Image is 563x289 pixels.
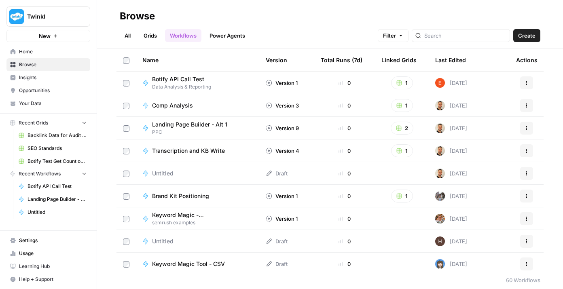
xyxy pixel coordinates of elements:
a: Untitled [142,237,253,245]
div: [DATE] [435,214,467,224]
a: Grids [139,29,162,42]
span: Comp Analysis [152,101,193,110]
button: Recent Grids [6,117,90,129]
button: 2 [391,122,413,135]
span: Keyword Magic Tool - CSV [152,260,225,268]
div: Version [266,49,287,71]
button: 1 [391,76,413,89]
a: Power Agents [205,29,250,42]
span: Twinkl [27,13,76,21]
span: Untitled [152,237,174,245]
span: Your Data [19,100,87,107]
button: Create [513,29,540,42]
span: Browse [19,61,87,68]
span: Learning Hub [19,263,87,270]
span: Untitled [28,209,87,216]
a: All [120,29,135,42]
span: Brand Kit Positioning [152,192,209,200]
span: Untitled [152,169,174,177]
div: [DATE] [435,78,467,88]
button: 1 [391,144,413,157]
div: Version 9 [266,124,299,132]
button: Recent Workflows [6,168,90,180]
div: 0 [321,237,368,245]
button: 1 [391,190,413,203]
div: Version 4 [266,147,299,155]
span: Data Analysis & Reporting [152,83,211,91]
img: ggqkytmprpadj6gr8422u7b6ymfp [435,101,445,110]
div: Version 1 [266,79,298,87]
button: 1 [391,99,413,112]
div: 0 [321,79,368,87]
div: 0 [321,192,368,200]
div: Actions [516,49,538,71]
a: Botify API Call Test [15,180,90,193]
span: Botify API Call Test [152,75,205,83]
a: Landing Page Builder - Alt 1PPC [142,120,253,136]
a: Untitled [15,206,90,219]
button: Help + Support [6,273,90,286]
div: Version 1 [266,215,298,223]
span: Home [19,48,87,55]
div: Linked Grids [381,49,417,71]
div: [DATE] [435,259,467,269]
div: Draft [266,169,288,177]
a: Learning Hub [6,260,90,273]
img: 8y9pl6iujm21he1dbx14kgzmrglr [435,78,445,88]
div: 0 [321,169,368,177]
span: Backlink Data for Audit Grid [28,132,87,139]
a: Comp Analysis [142,101,253,110]
a: Opportunities [6,84,90,97]
a: Browse [6,58,90,71]
a: Your Data [6,97,90,110]
span: Filter [383,32,396,40]
span: Botify Test Get Count of Inlinks [28,158,87,165]
span: Insights [19,74,87,81]
span: semrush examples [152,219,253,226]
span: Help + Support [19,276,87,283]
div: Draft [266,237,288,245]
a: Botify Test Get Count of Inlinks [15,155,90,168]
span: Recent Grids [19,119,48,127]
div: [DATE] [435,191,467,201]
a: Keyword Magic - [PERSON_NAME]'s Draftsemrush examples [142,211,253,226]
a: Usage [6,247,90,260]
span: Usage [19,250,87,257]
a: Untitled [142,169,253,177]
button: New [6,30,90,42]
span: New [39,32,51,40]
a: Landing Page Builder - Alt 1 [15,193,90,206]
img: ggqkytmprpadj6gr8422u7b6ymfp [435,146,445,156]
a: Transcription and KB Write [142,147,253,155]
div: Version 3 [266,101,299,110]
a: Brand Kit Positioning [142,192,253,200]
a: Settings [6,234,90,247]
span: Recent Workflows [19,170,61,177]
a: Home [6,45,90,58]
input: Search [424,32,506,40]
img: ggqkytmprpadj6gr8422u7b6ymfp [435,123,445,133]
button: Workspace: Twinkl [6,6,90,27]
a: SEO Standards [15,142,90,155]
span: Transcription and KB Write [152,147,225,155]
div: 0 [321,124,368,132]
span: PPC [152,129,234,136]
div: [DATE] [435,169,467,178]
a: Botify API Call TestData Analysis & Reporting [142,75,253,91]
span: Landing Page Builder - Alt 1 [152,120,227,129]
div: 0 [321,260,368,268]
div: [DATE] [435,123,467,133]
div: [DATE] [435,101,467,110]
img: 436bim7ufhw3ohwxraeybzubrpb8 [435,236,445,246]
a: Keyword Magic Tool - CSV [142,260,253,268]
a: Workflows [165,29,201,42]
div: Total Runs (7d) [321,49,362,71]
div: Name [142,49,253,71]
span: Settings [19,237,87,244]
div: Version 1 [266,192,298,200]
span: Keyword Magic - [PERSON_NAME]'s Draft [152,211,246,219]
div: 60 Workflows [506,276,540,284]
div: Last Edited [435,49,466,71]
div: 0 [321,147,368,155]
a: Insights [6,71,90,84]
